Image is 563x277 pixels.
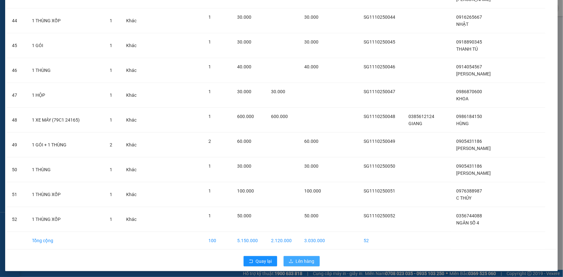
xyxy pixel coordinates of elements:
td: 44 [7,8,27,33]
td: 3.030.000 [299,232,332,250]
span: rollback [249,259,253,264]
td: 1 THÙNG XỐP [27,182,105,207]
span: NHẬT [456,22,468,27]
span: 1 [110,117,112,123]
span: 1 [208,89,211,94]
span: Lên hàng [296,258,315,265]
span: 0916265667 [456,15,482,20]
span: 0986184150 [456,114,482,119]
img: logo.jpg [70,8,85,24]
b: [PERSON_NAME] - [PERSON_NAME] [8,42,36,105]
span: 1 [110,167,112,172]
b: [DOMAIN_NAME] [54,25,89,30]
span: SG1110250047 [364,89,395,94]
span: SG1110250048 [364,114,395,119]
td: 52 [7,207,27,232]
span: 40.000 [237,64,251,69]
span: KHOA [456,96,468,101]
span: 600.000 [237,114,254,119]
span: SG1110250051 [364,188,395,193]
td: 1 THÙNG [27,157,105,182]
span: 2 [208,139,211,144]
td: Tổng cộng [27,232,105,250]
span: 30.000 [237,163,251,169]
span: GIANG [408,121,422,126]
span: 0986870600 [456,89,482,94]
td: Khác [121,207,143,232]
span: SG1110250044 [364,15,395,20]
span: 0905431186 [456,163,482,169]
span: 40.000 [304,64,318,69]
button: uploadLên hàng [284,256,320,266]
td: 52 [358,232,403,250]
span: upload [289,259,293,264]
span: 30.000 [237,39,251,45]
td: 45 [7,33,27,58]
span: 50.000 [237,213,251,218]
span: 1 [110,18,112,23]
span: 1 [110,192,112,197]
span: 50.000 [304,213,318,218]
td: Khác [121,83,143,108]
span: 30.000 [304,163,318,169]
span: 60.000 [304,139,318,144]
span: 1 [208,39,211,45]
span: SG1110250045 [364,39,395,45]
span: 100.000 [304,188,321,193]
td: Khác [121,33,143,58]
span: 30.000 [271,89,285,94]
td: 2.120.000 [266,232,299,250]
td: 1 XE MÁY (79C1 24165) [27,108,105,133]
td: 47 [7,83,27,108]
td: 100 [203,232,232,250]
span: SG1110250050 [364,163,395,169]
span: 0905431186 [456,139,482,144]
span: 2 [110,142,112,147]
span: [PERSON_NAME] [456,146,491,151]
span: 0356744088 [456,213,482,218]
td: 51 [7,182,27,207]
td: 1 THÙNG XỐP [27,8,105,33]
span: 1 [110,43,112,48]
span: SG1110250046 [364,64,395,69]
span: 100.000 [237,188,254,193]
span: SG1110250052 [364,213,395,218]
span: SG1110250049 [364,139,395,144]
td: Khác [121,182,143,207]
span: C THỦY [456,195,471,201]
button: rollbackQuay lại [244,256,277,266]
span: 1 [208,15,211,20]
span: [PERSON_NAME] [456,71,491,76]
span: 0976388987 [456,188,482,193]
span: 1 [208,64,211,69]
td: Khác [121,133,143,157]
span: 1 [208,188,211,193]
span: 1 [110,93,112,98]
span: 1 [208,213,211,218]
td: 5.150.000 [232,232,266,250]
td: 50 [7,157,27,182]
span: 30.000 [237,15,251,20]
td: Khác [121,8,143,33]
td: 1 GÓI [27,33,105,58]
td: 1 THÙNG XỐP [27,207,105,232]
td: 46 [7,58,27,83]
span: 0385612124 [408,114,434,119]
span: [PERSON_NAME] [456,171,491,176]
b: [PERSON_NAME] - Gửi khách hàng [40,9,64,62]
td: 1 GÓI + 1 THÙNG [27,133,105,157]
span: 30.000 [304,39,318,45]
td: 1 THÙNG [27,58,105,83]
td: 48 [7,108,27,133]
span: 30.000 [304,15,318,20]
td: 1 HỘP [27,83,105,108]
td: Khác [121,157,143,182]
span: 60.000 [237,139,251,144]
span: 1 [110,68,112,73]
span: 600.000 [271,114,288,119]
span: Quay lại [256,258,272,265]
span: 0914054567 [456,64,482,69]
span: 30.000 [237,89,251,94]
td: 49 [7,133,27,157]
td: Khác [121,58,143,83]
